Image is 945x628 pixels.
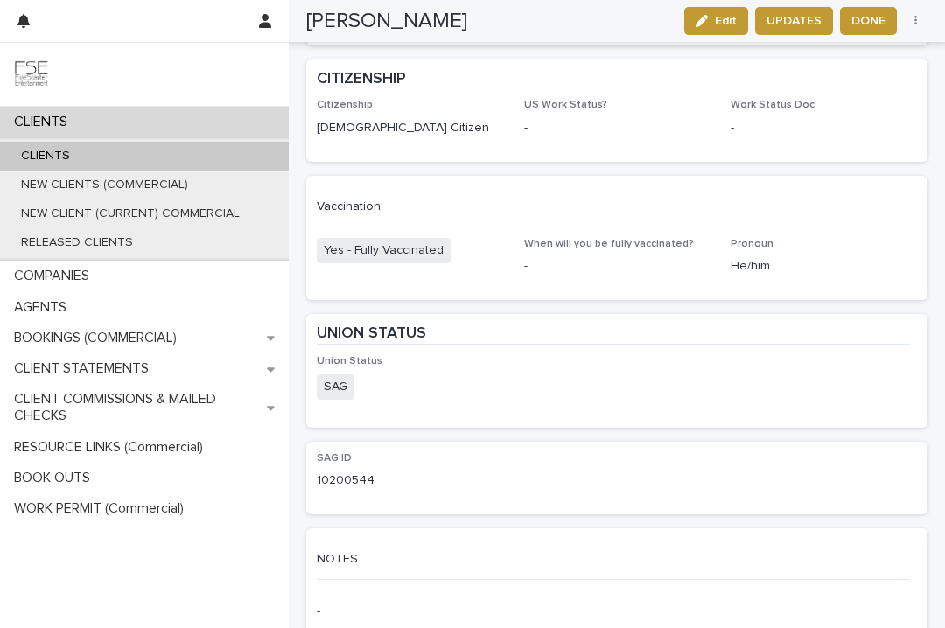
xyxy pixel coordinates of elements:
[731,239,773,249] span: Pronoun
[7,235,147,250] p: RELEASED CLIENTS
[317,199,910,214] p: Vaccination
[7,114,81,130] p: CLIENTS
[7,360,163,377] p: CLIENT STATEMENTS
[317,70,406,89] h2: CITIZENSHIP
[317,374,354,400] span: SAG
[317,238,451,263] span: Yes - Fully Vaccinated
[306,9,467,34] h2: [PERSON_NAME]
[851,12,885,30] span: DONE
[317,356,382,366] span: Union Status
[524,119,710,137] p: -
[524,257,710,276] p: -
[766,12,822,30] span: UPDATES
[731,100,815,110] span: Work Status Doc
[755,7,833,35] button: UPDATES
[7,206,254,221] p: NEW CLIENT (CURRENT) COMMERCIAL
[317,471,503,490] p: 10200544
[7,178,202,192] p: NEW CLIENTS (COMMERCIAL)
[7,391,267,424] p: CLIENT COMMISSIONS & MAILED CHECKS
[7,330,191,346] p: BOOKINGS (COMMERCIAL)
[317,324,426,344] h2: UNION STATUS
[14,57,49,92] img: 9JgRvJ3ETPGCJDhvPVA5
[715,15,737,27] span: Edit
[7,500,198,517] p: WORK PERMIT (Commercial)
[524,100,607,110] span: US Work Status?
[731,119,917,137] p: -
[317,453,352,464] span: SAG ID
[731,257,917,276] p: He/him
[317,551,910,567] p: NOTES
[7,299,80,316] p: AGENTS
[524,239,694,249] span: When will you be fully vaccinated?
[7,149,84,164] p: CLIENTS
[317,603,503,621] p: -
[840,7,897,35] button: DONE
[7,268,103,284] p: COMPANIES
[7,470,104,486] p: BOOK OUTS
[684,7,748,35] button: Edit
[7,439,217,456] p: RESOURCE LINKS (Commercial)
[317,119,503,137] p: [DEMOGRAPHIC_DATA] Citizen
[317,100,373,110] span: Citizenship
